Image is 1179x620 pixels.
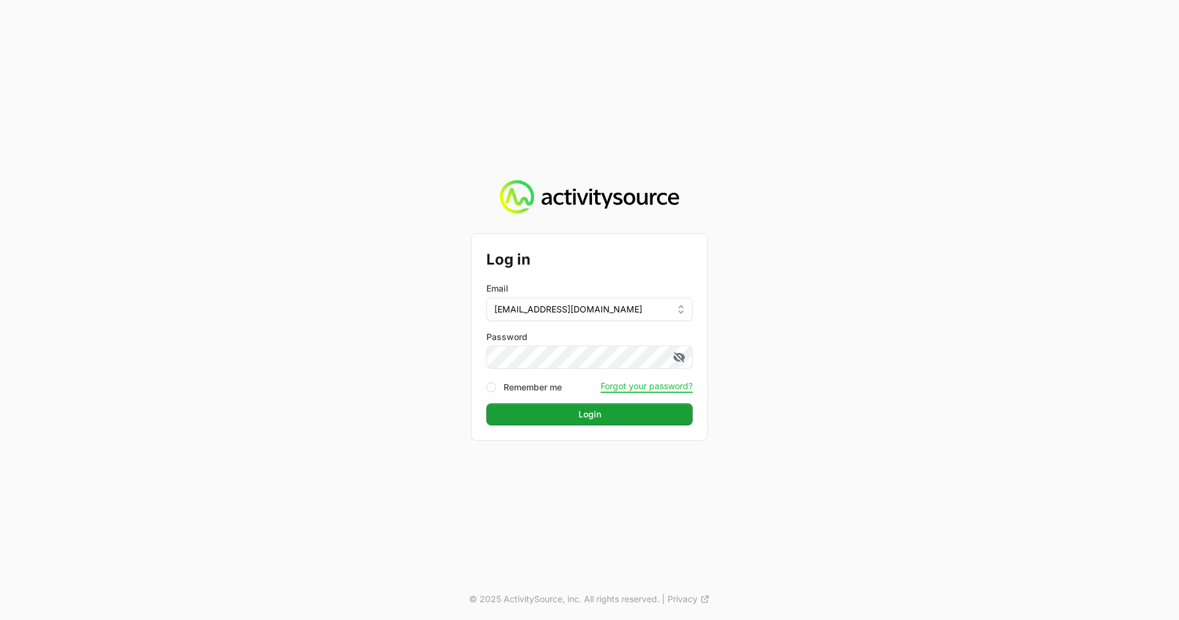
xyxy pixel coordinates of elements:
[486,249,693,271] h2: Log in
[500,180,679,214] img: Activity Source
[486,298,693,321] button: [EMAIL_ADDRESS][DOMAIN_NAME]
[469,593,660,605] p: © 2025 ActivitySource, inc. All rights reserved.
[486,403,693,425] button: Login
[601,381,693,392] button: Forgot your password?
[504,381,562,393] label: Remember me
[486,331,693,343] label: Password
[578,407,601,422] span: Login
[662,593,665,605] span: |
[667,593,710,605] a: Privacy
[494,303,642,316] span: [EMAIL_ADDRESS][DOMAIN_NAME]
[486,282,508,295] label: Email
